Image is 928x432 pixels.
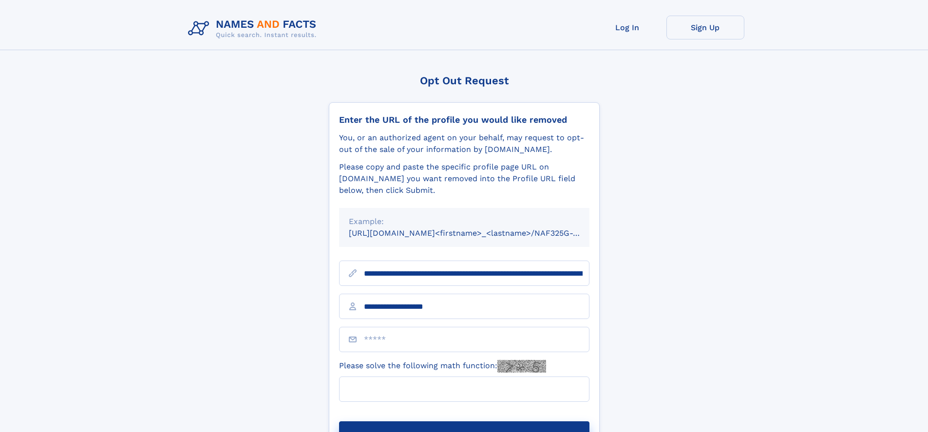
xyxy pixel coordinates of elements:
[588,16,666,39] a: Log In
[184,16,324,42] img: Logo Names and Facts
[339,132,589,155] div: You, or an authorized agent on your behalf, may request to opt-out of the sale of your informatio...
[349,216,580,227] div: Example:
[339,114,589,125] div: Enter the URL of the profile you would like removed
[349,228,608,238] small: [URL][DOMAIN_NAME]<firstname>_<lastname>/NAF325G-xxxxxxxx
[339,161,589,196] div: Please copy and paste the specific profile page URL on [DOMAIN_NAME] you want removed into the Pr...
[339,360,546,373] label: Please solve the following math function:
[666,16,744,39] a: Sign Up
[329,75,600,87] div: Opt Out Request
